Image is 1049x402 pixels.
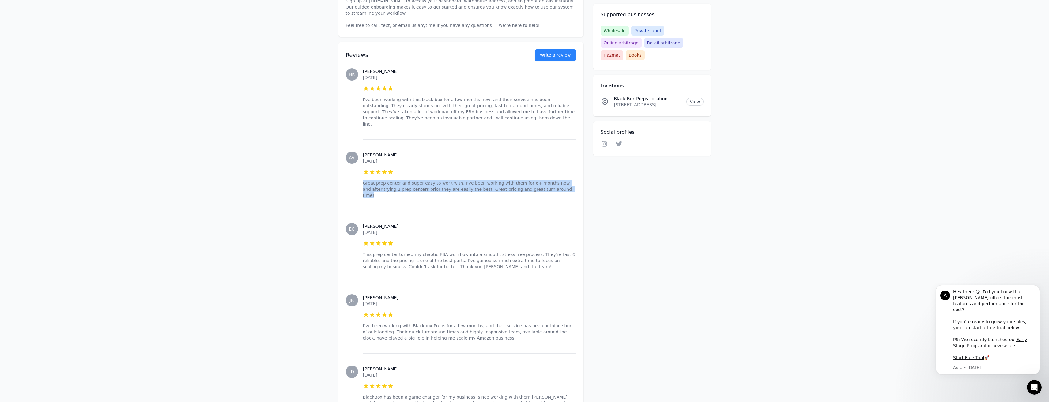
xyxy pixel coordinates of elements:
p: [STREET_ADDRESS] [614,102,682,108]
h3: [PERSON_NAME] [363,152,576,158]
time: [DATE] [363,301,377,306]
span: JD [349,370,354,374]
p: I’ve been working with Blackbox Preps for a few months, and their service has been nothing short ... [363,323,576,341]
span: Books [626,50,645,60]
span: HK [349,72,355,77]
span: Hazmat [601,50,623,60]
p: I've been working with this black box for a few months now, and their service has been outstandin... [363,96,576,127]
p: Great prep center and super easy to work with. I’ve been working with them for 6+ months now and ... [363,180,576,198]
time: [DATE] [363,373,377,378]
span: Wholesale [601,26,629,36]
h2: Reviews [346,51,515,59]
time: [DATE] [363,75,377,80]
span: Online arbitrage [601,38,642,48]
h3: [PERSON_NAME] [363,295,576,301]
span: JR [350,298,354,302]
iframe: Intercom notifications message [926,283,1049,398]
span: Retail arbitrage [644,38,683,48]
h3: [PERSON_NAME] [363,68,576,74]
h2: Social profiles [601,129,704,136]
h3: [PERSON_NAME] [363,366,576,372]
span: EC [349,227,355,231]
p: This prep center turned my chaotic FBA workflow into a smooth, stress free process. They’re fast ... [363,251,576,270]
iframe: Intercom live chat [1027,380,1042,395]
time: [DATE] [363,230,377,235]
a: View [686,98,703,106]
h2: Locations [601,82,704,89]
h2: Supported businesses [601,11,704,18]
time: [DATE] [363,159,377,163]
h3: [PERSON_NAME] [363,223,576,229]
p: Black Box Preps Location [614,96,682,102]
span: AV [349,156,354,160]
span: Private label [631,26,664,36]
a: Write a review [535,49,576,61]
